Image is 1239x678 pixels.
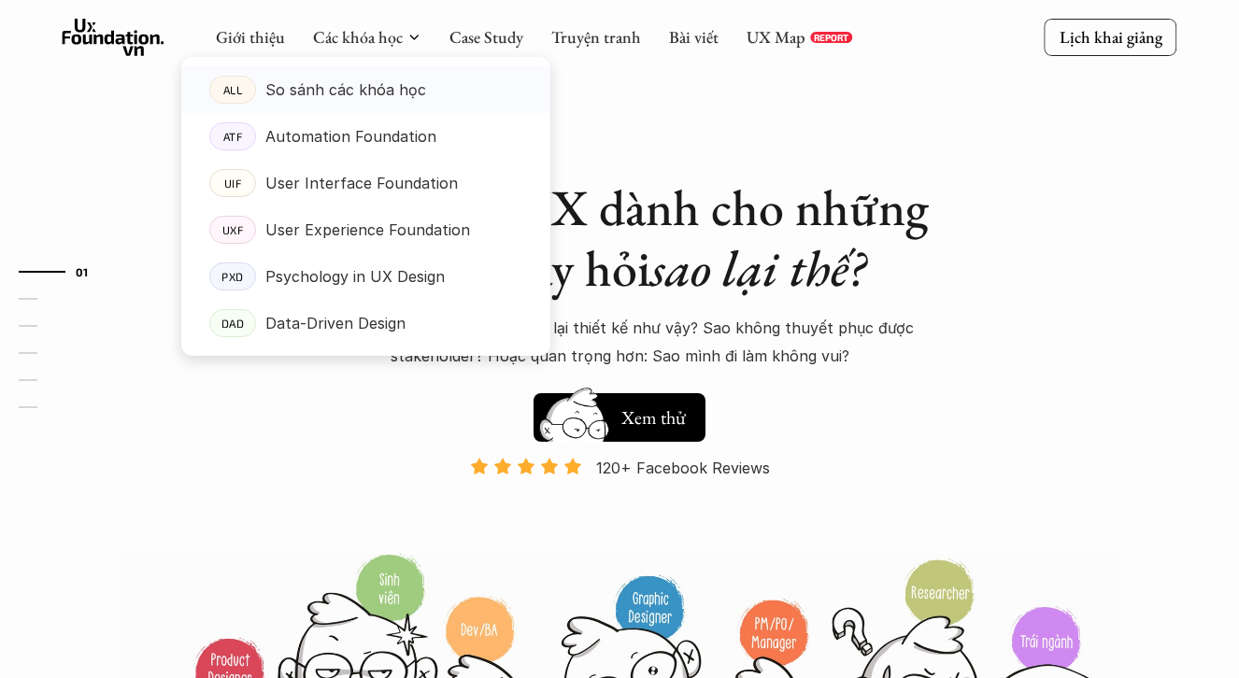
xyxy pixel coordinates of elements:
[216,26,285,48] a: Giới thiệu
[224,177,242,190] p: UIF
[222,223,244,236] p: UXF
[181,253,550,300] a: PXDPsychology in UX Design
[449,26,523,48] a: Case Study
[313,26,403,48] a: Các khóa học
[453,457,786,551] a: 120+ Facebook Reviews
[814,32,848,43] p: REPORT
[181,66,550,113] a: ALLSo sánh các khóa học
[223,83,243,96] p: ALL
[669,26,719,48] a: Bài viết
[650,235,865,301] em: sao lại thế?
[810,32,852,43] a: REPORT
[265,309,406,337] p: Data-Driven Design
[265,76,426,104] p: So sánh các khóa học
[181,300,550,346] a: DADData-Driven Design
[181,113,550,160] a: ATFAutomation Foundation
[221,317,245,330] p: DAD
[292,177,947,299] h1: Khóa học UX dành cho những người hay hỏi
[534,384,705,442] a: Xem thử
[747,26,805,48] a: UX Map
[181,206,550,253] a: UXFUser Experience Foundation
[223,130,243,143] p: ATF
[596,454,770,482] p: 120+ Facebook Reviews
[19,261,107,283] a: 01
[265,169,458,197] p: User Interface Foundation
[265,262,445,290] p: Psychology in UX Design
[76,264,89,277] strong: 01
[222,270,245,283] p: PXD
[1045,19,1177,55] a: Lịch khai giảng
[265,216,470,244] p: User Experience Foundation
[1060,26,1162,48] p: Lịch khai giảng
[181,160,550,206] a: UIFUser Interface Foundation
[551,26,641,48] a: Truyện tranh
[621,404,686,431] h5: Xem thử
[265,122,436,150] p: Automation Foundation
[302,314,937,371] p: Sao lại làm tính năng này? Sao lại thiết kế như vậy? Sao không thuyết phục được stakeholder? Hoặc...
